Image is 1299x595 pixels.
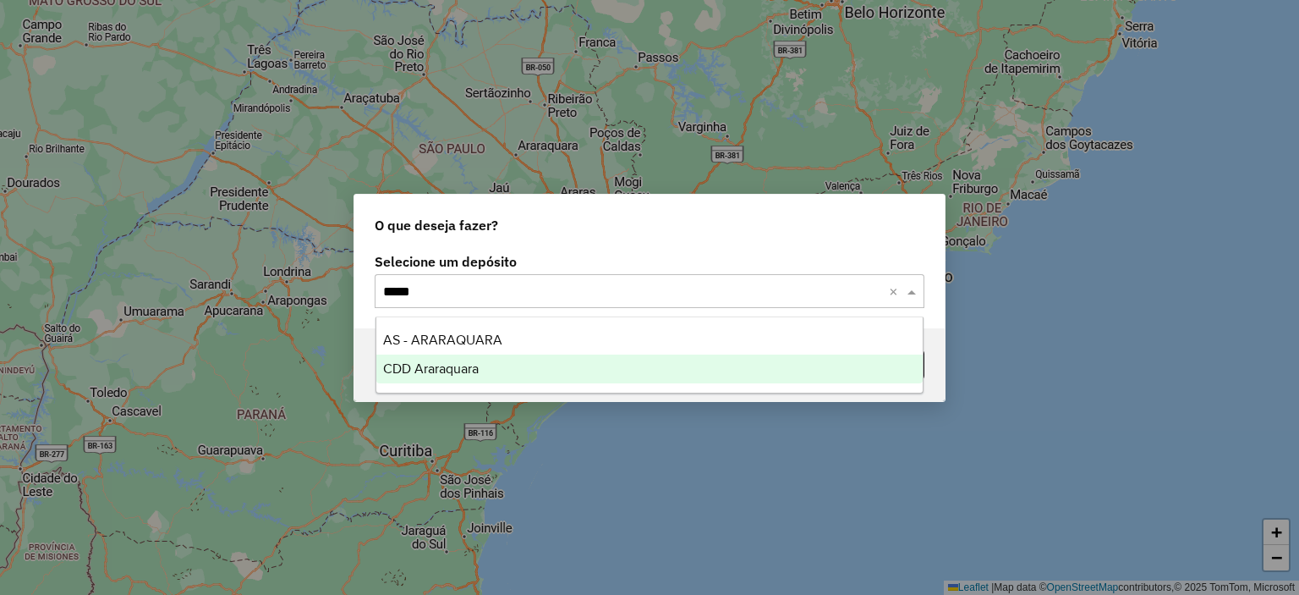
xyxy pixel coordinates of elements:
span: CDD Araraquara [383,361,479,376]
label: Selecione um depósito [375,251,924,272]
span: Clear all [889,281,903,301]
span: AS - ARARAQUARA [383,333,502,347]
ng-dropdown-panel: Options list [375,317,924,394]
span: O que deseja fazer? [375,215,498,235]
